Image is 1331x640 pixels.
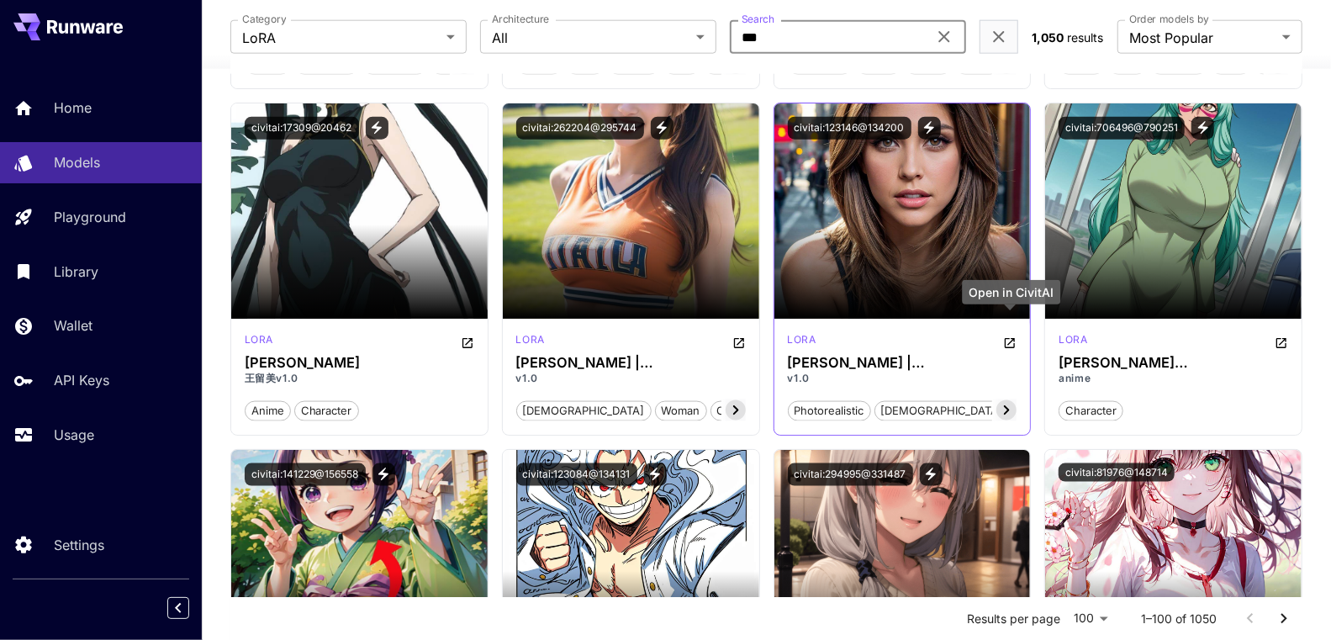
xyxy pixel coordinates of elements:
h3: [PERSON_NAME] | [PERSON_NAME] from NFS Most Wanted [788,355,1017,371]
span: woman [656,403,706,420]
div: Wang liu mei [245,355,474,371]
h3: [PERSON_NAME] | [GEOGRAPHIC_DATA] Cheerleader [516,355,746,371]
p: 1–100 of 1050 [1141,610,1217,627]
button: civitai:81976@148714 [1059,463,1175,482]
button: Open in CivitAI [1003,332,1017,352]
button: View trigger words [644,463,667,486]
span: Most Popular [1129,28,1276,48]
button: View trigger words [366,117,388,140]
div: Nelliel Tu Odelschwanck (ネリエル・トゥ・オーデルシュヴァンク) - Bleach (ブリーチ) [1059,355,1288,371]
p: lora [245,332,273,347]
button: anime [245,399,291,421]
span: character [1059,403,1122,420]
p: v1.0 [788,371,1017,386]
p: Models [54,152,100,172]
button: civitai:294995@331487 [788,463,913,486]
button: woman [655,399,707,421]
button: civitai:262204@295744 [516,117,644,140]
p: Home [54,98,92,118]
div: Pony [1059,332,1087,352]
button: Open in CivitAI [461,332,474,352]
label: Search [742,13,774,27]
label: Order models by [1129,13,1209,27]
p: lora [516,332,545,347]
h3: [PERSON_NAME] [245,355,474,371]
p: Library [54,262,98,282]
p: Usage [54,425,94,445]
div: SD 1.5 [245,332,273,352]
button: View trigger words [918,117,941,140]
span: photorealistic [789,403,870,420]
button: civitai:706496@790251 [1059,117,1185,140]
button: [DEMOGRAPHIC_DATA] [874,399,1010,421]
button: View trigger words [372,463,395,486]
span: LoRA [242,28,440,48]
p: lora [788,332,816,347]
div: SD 1.5 [788,332,816,352]
span: celebrity [711,403,770,420]
p: anime [1059,371,1288,386]
button: Open in CivitAI [732,332,746,352]
button: celebrity [710,399,771,421]
p: Wallet [54,315,92,336]
button: View trigger words [651,117,673,140]
span: character [295,403,358,420]
button: Collapse sidebar [167,597,189,619]
p: lora [1059,332,1087,347]
span: 1,050 [1032,30,1064,45]
span: All [492,28,689,48]
div: Josie Maran | Mia Townsend from NFS Most Wanted [788,355,1017,371]
p: Settings [54,535,104,555]
button: civitai:123146@134200 [788,117,911,140]
button: civitai:141229@156558 [245,463,366,486]
button: Open in CivitAI [1275,332,1288,352]
div: 林襄 Mizuki | Taiwan Cheerleader [516,355,746,371]
div: 100 [1067,606,1114,630]
h3: [PERSON_NAME] ([PERSON_NAME]) - Bleach (ブリーチ) [1059,355,1288,371]
button: View trigger words [1191,117,1214,140]
button: View trigger words [920,463,943,486]
span: results [1067,30,1103,45]
span: [DEMOGRAPHIC_DATA] [875,403,1009,420]
label: Architecture [492,13,549,27]
button: Go to next page [1267,601,1301,635]
button: character [294,399,359,421]
span: [DEMOGRAPHIC_DATA] [517,403,651,420]
label: Category [242,13,287,27]
button: photorealistic [788,399,871,421]
button: civitai:17309@20462 [245,117,359,140]
button: character [1059,399,1123,421]
p: API Keys [54,370,109,390]
button: Clear filters (1) [989,27,1009,48]
div: SD 1.5 [516,332,545,352]
p: Playground [54,207,126,227]
div: Collapse sidebar [180,593,202,623]
p: v1.0 [516,371,746,386]
div: Open in CivitAI [962,280,1060,304]
button: [DEMOGRAPHIC_DATA] [516,399,652,421]
p: Results per page [967,610,1060,627]
button: civitai:123084@134131 [516,463,637,486]
span: anime [246,403,290,420]
p: 王留美v1.0 [245,371,474,386]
